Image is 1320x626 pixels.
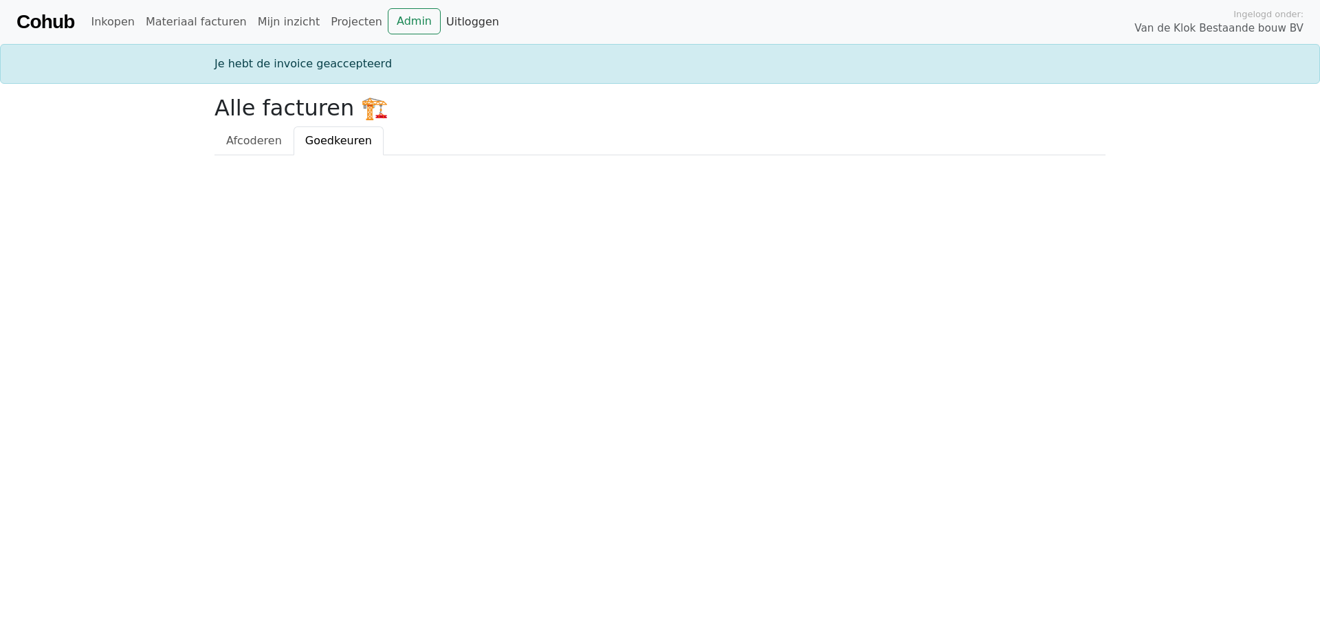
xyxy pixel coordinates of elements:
a: Goedkeuren [294,126,384,155]
h2: Alle facturen 🏗️ [214,95,1105,121]
a: Admin [388,8,441,34]
div: Je hebt de invoice geaccepteerd [206,56,1114,72]
a: Mijn inzicht [252,8,326,36]
a: Afcoderen [214,126,294,155]
span: Goedkeuren [305,134,372,147]
span: Ingelogd onder: [1233,8,1303,21]
a: Inkopen [85,8,140,36]
a: Cohub [16,5,74,38]
span: Afcoderen [226,134,282,147]
a: Materiaal facturen [140,8,252,36]
span: Van de Klok Bestaande bouw BV [1134,21,1303,36]
a: Uitloggen [441,8,505,36]
a: Projecten [325,8,388,36]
